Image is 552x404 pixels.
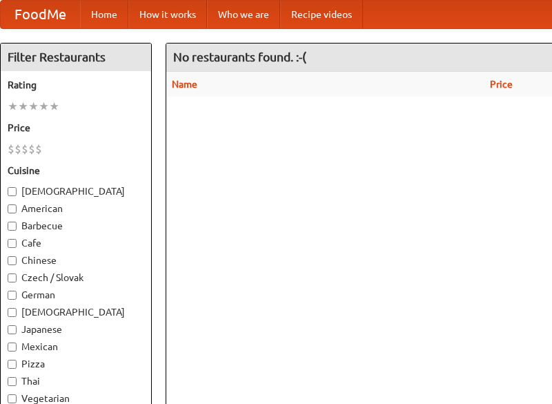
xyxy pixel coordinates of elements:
input: Chinese [8,256,17,265]
a: Name [172,79,197,90]
input: German [8,291,17,300]
li: ★ [49,99,59,114]
label: Czech / Slovak [8,271,144,285]
li: ★ [39,99,49,114]
input: Barbecue [8,222,17,231]
label: Pizza [8,357,144,371]
label: Chinese [8,253,144,267]
input: Vegetarian [8,394,17,403]
a: FoodMe [1,1,80,28]
h4: Filter Restaurants [1,44,151,71]
h5: Price [8,121,144,135]
input: Czech / Slovak [8,273,17,282]
input: Mexican [8,343,17,352]
li: ★ [18,99,28,114]
h5: Cuisine [8,164,144,177]
label: American [8,202,144,215]
label: German [8,288,144,302]
input: Cafe [8,239,17,248]
input: Thai [8,377,17,386]
li: $ [28,142,35,157]
li: ★ [28,99,39,114]
a: Home [80,1,128,28]
li: ★ [8,99,18,114]
a: Who we are [207,1,280,28]
label: [DEMOGRAPHIC_DATA] [8,305,144,319]
label: Thai [8,374,144,388]
li: $ [8,142,14,157]
label: Japanese [8,323,144,336]
a: Price [490,79,513,90]
li: $ [35,142,42,157]
li: $ [14,142,21,157]
li: $ [21,142,28,157]
label: Mexican [8,340,144,354]
label: [DEMOGRAPHIC_DATA] [8,184,144,198]
h5: Rating [8,78,144,92]
input: [DEMOGRAPHIC_DATA] [8,187,17,196]
a: How it works [128,1,207,28]
label: Barbecue [8,219,144,233]
label: Cafe [8,236,144,250]
input: American [8,204,17,213]
input: [DEMOGRAPHIC_DATA] [8,308,17,317]
ng-pluralize: No restaurants found. :-( [173,50,306,64]
input: Pizza [8,360,17,369]
a: Recipe videos [280,1,363,28]
input: Japanese [8,325,17,334]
